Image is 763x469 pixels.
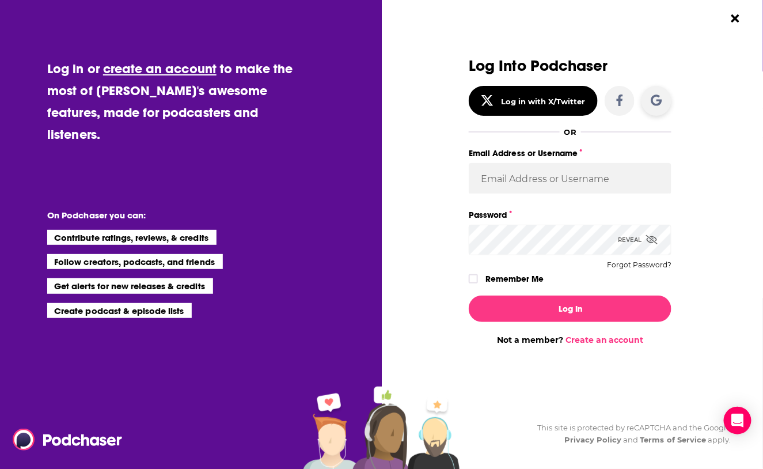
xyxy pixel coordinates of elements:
[103,60,217,77] a: create an account
[724,407,751,434] div: Open Intercom Messenger
[565,335,644,345] a: Create an account
[469,207,671,222] label: Password
[469,163,671,194] input: Email Address or Username
[607,261,671,269] button: Forgot Password?
[469,335,671,345] div: Not a member?
[529,422,731,446] div: This site is protected by reCAPTCHA and the Google and apply.
[469,58,671,74] h3: Log Into Podchaser
[469,296,671,322] button: Log In
[469,146,671,161] label: Email Address or Username
[13,429,114,451] a: Podchaser - Follow, Share and Rate Podcasts
[485,271,544,286] label: Remember Me
[47,230,217,245] li: Contribute ratings, reviews, & credits
[47,254,223,269] li: Follow creators, podcasts, and friends
[501,97,586,106] div: Log in with X/Twitter
[13,429,123,451] img: Podchaser - Follow, Share and Rate Podcasts
[47,303,192,318] li: Create podcast & episode lists
[47,278,212,293] li: Get alerts for new releases & credits
[724,7,746,29] button: Close Button
[564,127,576,137] div: OR
[564,435,622,444] a: Privacy Policy
[469,86,598,116] button: Log in with X/Twitter
[47,210,278,221] li: On Podchaser you can:
[640,435,707,444] a: Terms of Service
[618,225,658,255] div: Reveal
